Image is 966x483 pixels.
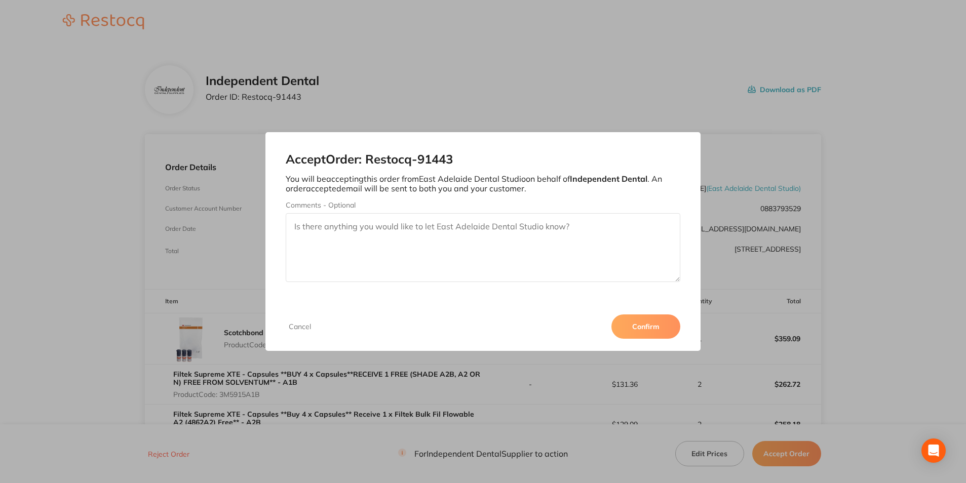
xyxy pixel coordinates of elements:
[286,152,680,167] h2: Accept Order: Restocq- 91443
[286,201,680,209] label: Comments - Optional
[286,322,314,331] button: Cancel
[286,174,680,193] p: You will be accepting this order from East Adelaide Dental Studio on behalf of . An order accepte...
[921,438,946,463] div: Open Intercom Messenger
[611,314,680,339] button: Confirm
[570,174,647,184] b: Independent Dental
